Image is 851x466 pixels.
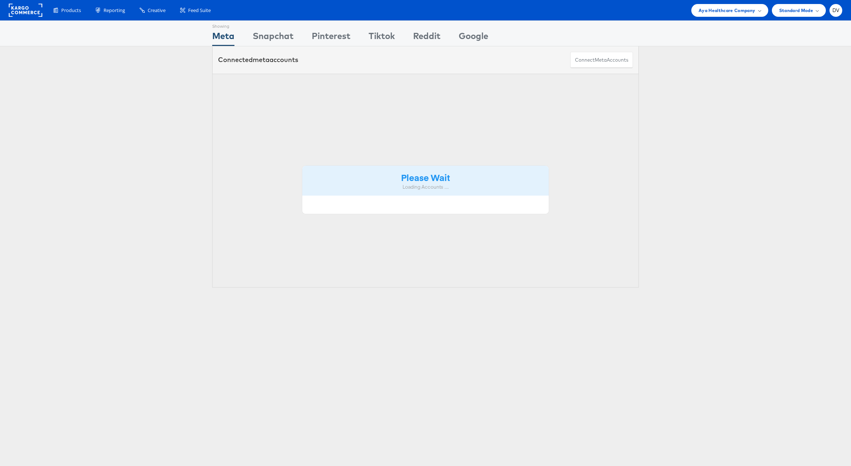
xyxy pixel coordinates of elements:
[413,30,440,46] div: Reddit
[779,7,813,14] span: Standard Mode
[218,55,298,65] div: Connected accounts
[570,52,633,68] button: ConnectmetaAccounts
[61,7,81,14] span: Products
[595,57,607,63] span: meta
[104,7,125,14] span: Reporting
[699,7,755,14] span: Aya Healthcare Company
[832,8,840,13] span: DV
[253,30,294,46] div: Snapchat
[212,30,234,46] div: Meta
[459,30,488,46] div: Google
[369,30,395,46] div: Tiktok
[308,184,543,190] div: Loading Accounts ....
[148,7,166,14] span: Creative
[312,30,350,46] div: Pinterest
[212,21,234,30] div: Showing
[253,55,269,64] span: meta
[401,171,450,183] strong: Please Wait
[188,7,211,14] span: Feed Suite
